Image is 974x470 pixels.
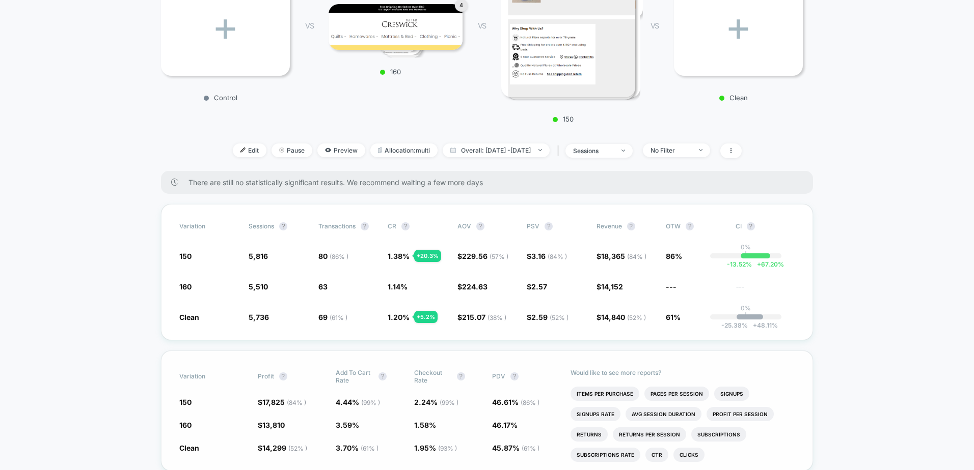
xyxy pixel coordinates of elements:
span: Overall: [DATE] - [DATE] [443,143,550,157]
span: CI [736,222,792,230]
span: --- [666,282,677,291]
span: 1.95 % [414,444,457,452]
span: ( 52 % ) [627,314,646,321]
span: ( 84 % ) [548,253,567,260]
span: 14,152 [601,282,623,291]
div: + 5.2 % [414,311,438,323]
img: end [699,149,702,151]
button: ? [378,372,387,380]
img: edit [240,148,246,153]
img: rebalance [378,148,382,153]
span: ( 99 % ) [361,399,380,406]
span: Clean [179,313,199,321]
span: Variation [179,369,235,384]
span: CR [388,222,396,230]
span: 2.24 % [414,398,458,406]
button: ? [279,372,287,380]
span: 5,816 [249,252,268,260]
img: calendar [450,148,456,153]
button: ? [401,222,410,230]
span: Preview [317,143,365,157]
li: Returns [571,427,608,442]
span: 229.56 [462,252,508,260]
p: | [745,312,747,319]
span: 61% [666,313,681,321]
span: AOV [457,222,471,230]
button: ? [279,222,287,230]
span: $ [527,252,567,260]
span: 86% [666,252,682,260]
span: 3.70 % [336,444,378,452]
li: Avg Session Duration [626,407,701,421]
span: There are still no statistically significant results. We recommend waiting a few more days [188,178,793,187]
p: Control [156,94,285,102]
span: ( 61 % ) [522,445,539,452]
span: ( 93 % ) [438,445,457,452]
p: 0% [741,304,751,312]
span: -13.52 % [727,260,752,268]
span: 2.59 [531,313,569,321]
button: ? [686,222,694,230]
span: 1.20 % [388,313,410,321]
div: sessions [573,147,614,155]
span: 14,299 [262,444,307,452]
img: end [279,148,284,153]
span: 63 [318,282,328,291]
img: end [621,150,625,152]
li: Subscriptions Rate [571,448,640,462]
button: ? [627,222,635,230]
span: 69 [318,313,347,321]
span: $ [258,398,306,406]
span: + [753,321,757,329]
span: 67.20 % [752,260,784,268]
li: Signups [714,387,749,401]
span: 160 [179,421,192,429]
span: OTW [666,222,722,230]
img: end [538,149,542,151]
span: Profit [258,372,274,380]
p: 160 [323,68,457,76]
span: Clean [179,444,199,452]
li: Returns Per Session [613,427,686,442]
span: --- [736,284,795,291]
p: Clean [669,94,798,102]
button: ? [457,372,465,380]
span: ( 61 % ) [330,314,347,321]
span: 160 [179,282,192,291]
span: 48.11 % [748,321,778,329]
span: $ [457,252,508,260]
span: 4.44 % [336,398,380,406]
span: ( 52 % ) [550,314,569,321]
span: ( 52 % ) [288,445,307,452]
span: 215.07 [462,313,506,321]
span: ( 86 % ) [521,399,539,406]
li: Pages Per Session [644,387,709,401]
span: ( 38 % ) [488,314,506,321]
span: ( 84 % ) [287,399,306,406]
span: 5,510 [249,282,268,291]
span: | [555,143,565,158]
span: 5,736 [249,313,269,321]
p: | [745,251,747,258]
span: ( 86 % ) [330,253,348,260]
span: 224.63 [462,282,488,291]
span: $ [527,282,547,291]
p: 0% [741,243,751,251]
button: ? [476,222,484,230]
span: ( 99 % ) [440,399,458,406]
span: -25.38 % [721,321,748,329]
span: ( 57 % ) [490,253,508,260]
span: 3.59 % [336,421,359,429]
span: Allocation: multi [370,143,438,157]
span: 80 [318,252,348,260]
div: No Filter [651,146,691,154]
span: 18,365 [601,252,646,260]
span: VS [305,21,313,30]
span: PSV [527,222,539,230]
span: 1.38 % [388,252,410,260]
span: Revenue [597,222,622,230]
button: ? [545,222,553,230]
span: 17,825 [262,398,306,406]
span: + [757,260,761,268]
span: VS [478,21,486,30]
